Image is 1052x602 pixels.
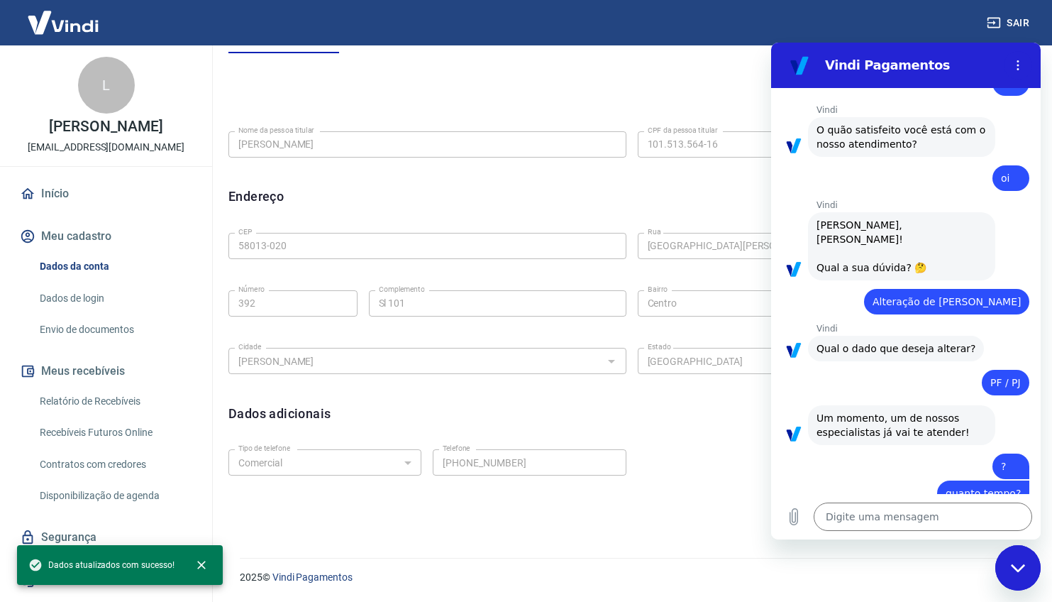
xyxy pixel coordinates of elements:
a: Contratos com credores [34,450,195,479]
a: Relatório de Recebíveis [34,387,195,416]
label: Estado [648,341,671,352]
a: Dados de login [34,284,195,313]
label: Telefone [443,443,470,454]
label: Cidade [238,341,261,352]
label: Número [238,284,265,295]
label: Rua [648,226,661,237]
span: Dados atualizados com sucesso! [28,558,175,572]
label: CEP [238,226,252,237]
label: Complemento [379,284,425,295]
label: Bairro [648,284,668,295]
label: CPF da pessoa titular [648,125,718,136]
button: close [186,549,217,581]
div: L [78,57,135,114]
iframe: Janela de mensagens [771,43,1041,540]
p: [EMAIL_ADDRESS][DOMAIN_NAME] [28,140,184,155]
input: Digite aqui algumas palavras para buscar a cidade [233,352,599,370]
h6: Endereço [228,187,284,206]
label: Tipo de telefone [238,443,290,454]
p: 2025 © [240,570,1018,585]
button: Meu cadastro [17,221,195,252]
p: [PERSON_NAME] [49,119,162,134]
a: Disponibilização de agenda [34,481,195,510]
a: Recebíveis Futuros Online [34,418,195,447]
a: Início [17,178,195,209]
a: Vindi Pagamentos [272,571,353,583]
a: Dados da conta [34,252,195,281]
h6: Dados adicionais [228,404,331,423]
button: Sair [984,10,1035,36]
a: Envio de documentos [34,315,195,344]
img: Vindi [17,1,109,44]
a: Segurança [17,522,195,553]
iframe: Botão para abrir a janela de mensagens, conversa em andamento [995,545,1041,591]
label: Nome da pessoa titular [238,125,314,136]
button: Meus recebíveis [17,356,195,387]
